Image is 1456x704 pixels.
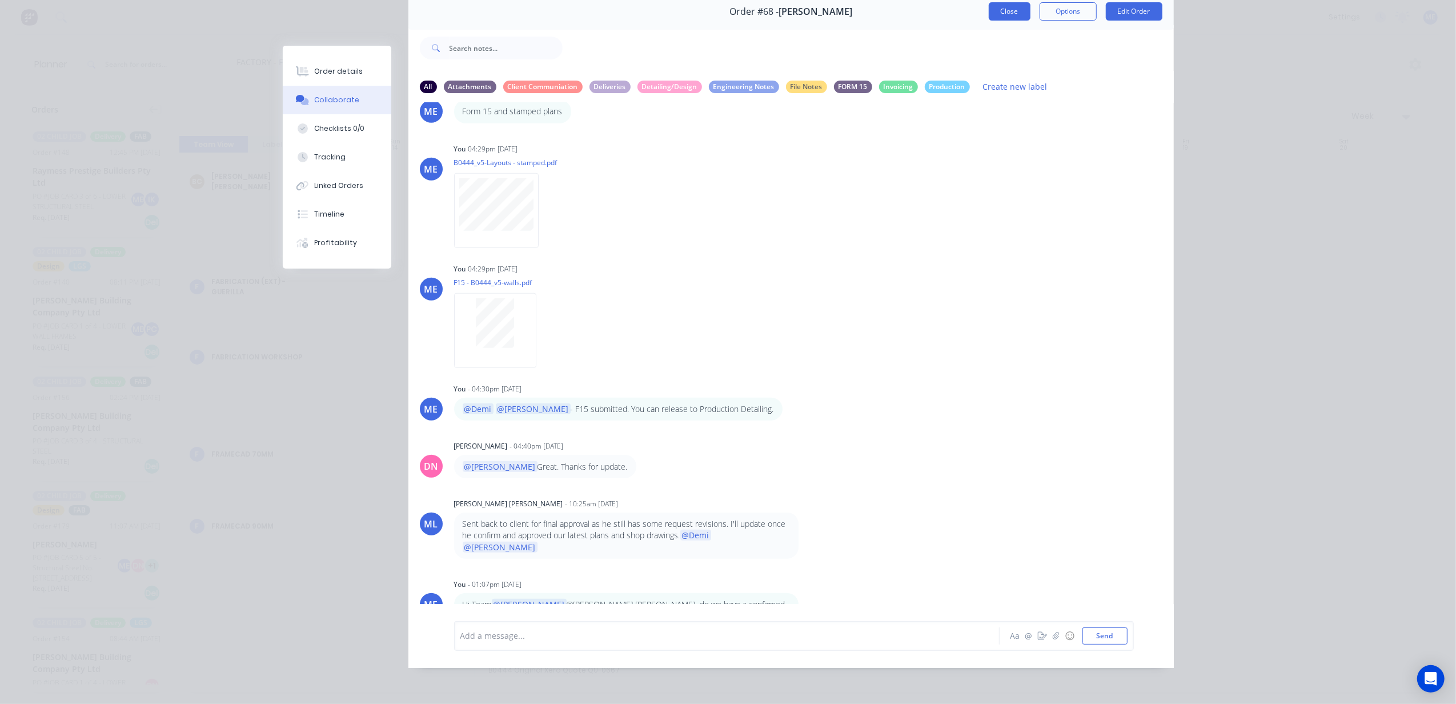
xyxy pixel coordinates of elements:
div: Profitability [314,238,357,248]
p: B0444_v5-Layouts - stamped.pdf [454,158,557,167]
span: @Demi [680,530,711,541]
input: Search notes... [450,37,563,59]
button: Edit Order [1106,2,1162,21]
button: Tracking [283,143,391,171]
div: Production [925,81,970,93]
span: @[PERSON_NAME] [463,461,538,472]
div: - 04:40pm [DATE] [510,441,564,451]
div: [PERSON_NAME] [PERSON_NAME] [454,499,563,509]
span: Order #68 - [729,6,779,17]
div: Detailing/Design [637,81,702,93]
div: Engineering Notes [709,81,779,93]
div: Order details [314,66,363,77]
span: @Demi [463,403,494,414]
div: All [420,81,437,93]
div: Open Intercom Messenger [1417,665,1445,693]
p: Sent back to client for final approval as he still has some request revisions. I'll update once h... [463,518,790,553]
button: @ [1022,629,1036,643]
div: 04:29pm [DATE] [468,144,518,154]
div: You [454,384,466,394]
span: [PERSON_NAME] [779,6,852,17]
button: Order details [283,57,391,86]
button: Profitability [283,229,391,257]
div: ME [424,162,438,176]
div: [PERSON_NAME] [454,441,508,451]
span: @[PERSON_NAME] [492,599,567,610]
div: You [454,264,466,274]
div: DN [424,459,438,473]
button: Checklists 0/0 [283,114,391,143]
div: Timeline [314,209,344,219]
div: - 10:25am [DATE] [565,499,619,509]
div: Tracking [314,152,346,162]
div: 04:29pm [DATE] [468,264,518,274]
div: ME [424,402,438,416]
div: - 01:07pm [DATE] [468,579,522,590]
div: ME [424,105,438,118]
div: Client Communiation [503,81,583,93]
button: Options [1040,2,1097,21]
div: Checklists 0/0 [314,123,364,134]
p: - F15 submitted. You can release to Production Detailing. [463,403,774,415]
div: ML [424,517,438,531]
div: FORM 15 [834,81,872,93]
span: @[PERSON_NAME] [496,403,571,414]
div: Collaborate [314,95,359,105]
button: ☺ [1063,629,1077,643]
button: Send [1082,627,1128,645]
p: Hi Team @[PERSON_NAME] [PERSON_NAME] do we have a confirmed date from [PERSON_NAME] on his expect... [463,599,790,622]
div: Deliveries [589,81,631,93]
div: You [454,579,466,590]
div: ME [424,598,438,611]
span: @[PERSON_NAME] [463,542,538,553]
button: Collaborate [283,86,391,114]
button: Close [989,2,1030,21]
button: Aa [1008,629,1022,643]
div: ME [424,282,438,296]
button: Timeline [283,200,391,229]
div: Linked Orders [314,181,363,191]
div: Great. Thanks for update. [463,461,628,473]
div: Invoicing [879,81,918,93]
div: Attachments [444,81,496,93]
button: Create new label [977,79,1053,94]
div: - 04:30pm [DATE] [468,384,522,394]
p: Form 15 and stamped plans [463,106,563,117]
p: F15 - B0444_v5-walls.pdf [454,278,548,287]
div: You [454,144,466,154]
button: Linked Orders [283,171,391,200]
div: File Notes [786,81,827,93]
